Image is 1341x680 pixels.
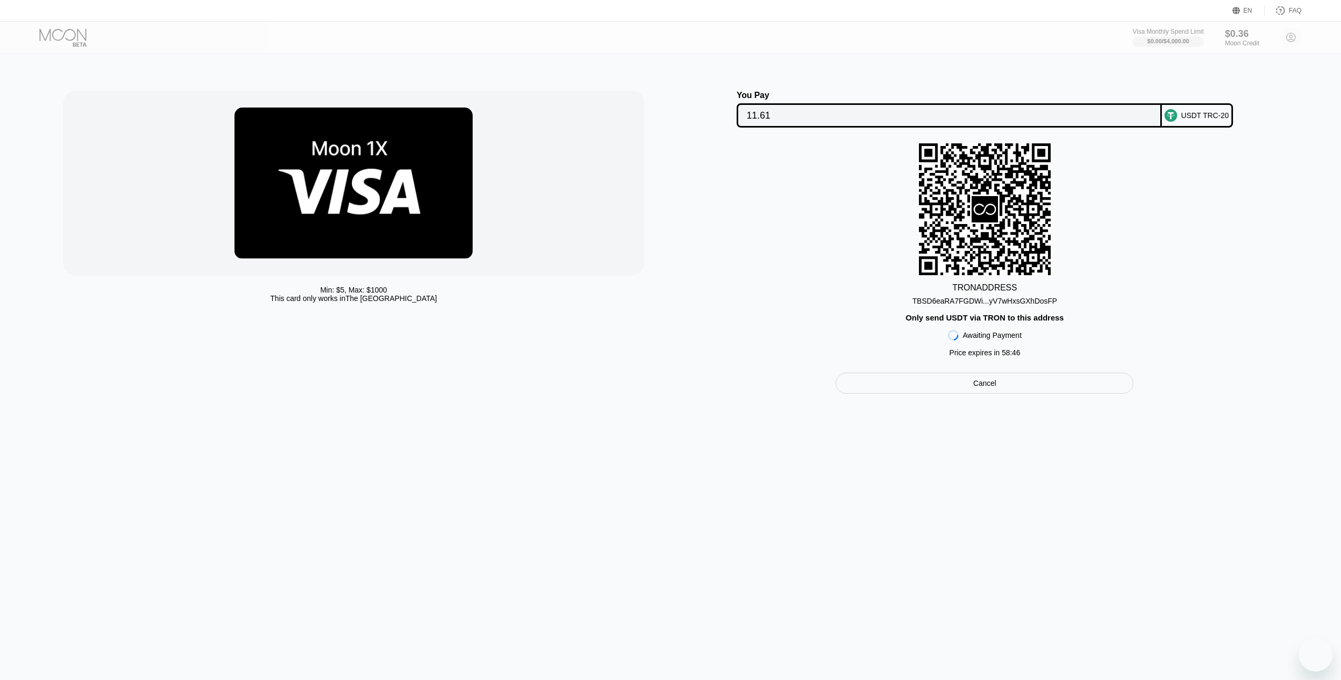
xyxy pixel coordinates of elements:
[1132,28,1203,35] div: Visa Monthly Spend Limit
[320,286,387,294] div: Min: $ 5 , Max: $ 1000
[953,283,1017,293] div: TRON ADDRESS
[913,297,1058,305] div: TBSD6eaRA7FGDWi...yV7wHxsGXhDosFP
[973,378,996,388] div: Cancel
[1181,111,1229,120] div: USDT TRC-20
[270,294,437,303] div: This card only works in The [GEOGRAPHIC_DATA]
[836,373,1133,394] div: Cancel
[950,348,1021,357] div: Price expires in
[913,293,1058,305] div: TBSD6eaRA7FGDWi...yV7wHxsGXhDosFP
[737,91,1162,100] div: You Pay
[1299,638,1333,672] iframe: Button to launch messaging window
[1244,7,1252,14] div: EN
[1232,5,1265,16] div: EN
[1265,5,1301,16] div: FAQ
[1147,38,1189,44] div: $0.00 / $4,000.00
[963,331,1022,339] div: Awaiting Payment
[906,313,1064,322] div: Only send USDT via TRON to this address
[1002,348,1020,357] span: 58 : 46
[1289,7,1301,14] div: FAQ
[1132,28,1203,47] div: Visa Monthly Spend Limit$0.00/$4,000.00
[681,91,1289,128] div: You PayUSDT TRC-20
